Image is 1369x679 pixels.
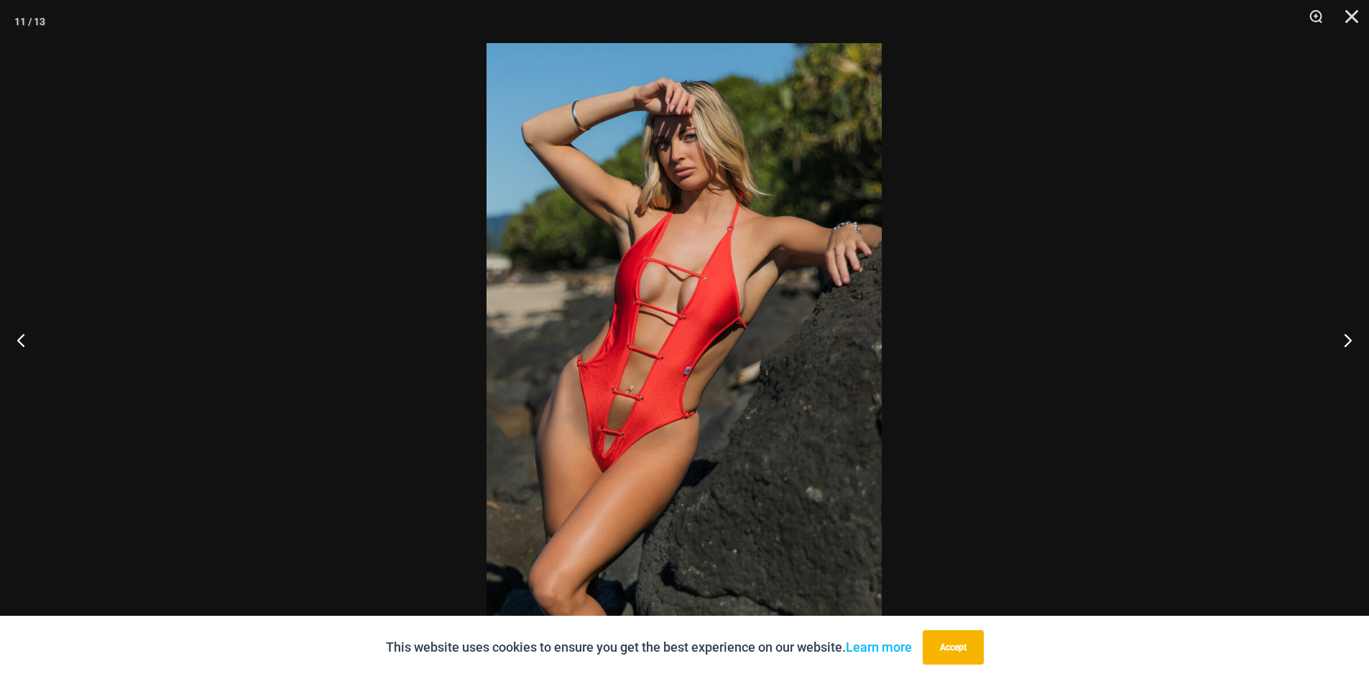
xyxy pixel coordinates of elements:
[1315,304,1369,376] button: Next
[923,630,984,665] button: Accept
[487,43,882,636] img: Link Tangello 8650 One Piece Monokini 02
[14,11,45,32] div: 11 / 13
[386,637,912,658] p: This website uses cookies to ensure you get the best experience on our website.
[846,639,912,655] a: Learn more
